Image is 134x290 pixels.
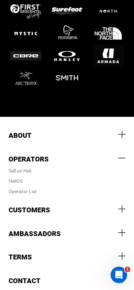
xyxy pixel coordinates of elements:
[9,188,125,195] div: Operator List
[111,267,127,283] iframe: Intercom live chat
[9,253,32,261] span: Terms
[9,167,125,174] div: Sell on Heli
[9,277,41,285] span: Contact
[9,178,23,184] a: HeliOS
[9,131,32,140] span: About
[125,267,130,272] span: 1
[9,206,50,214] span: Customers
[9,230,61,238] span: Ambassadors
[9,155,49,163] span: Operators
